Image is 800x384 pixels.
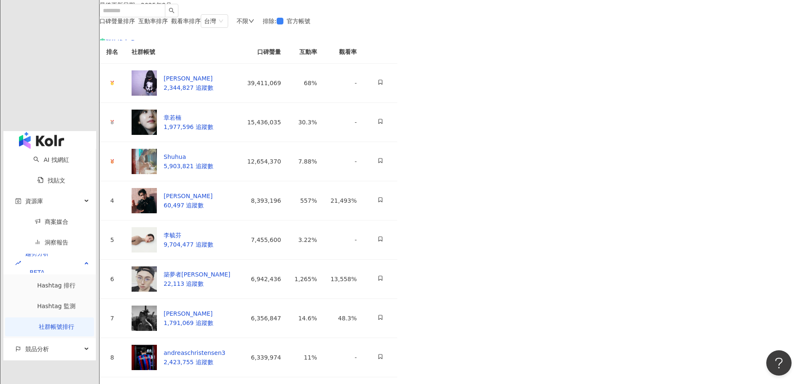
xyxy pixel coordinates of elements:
[132,197,213,204] a: KOL Avatar[PERSON_NAME]60,497 追蹤數
[294,353,317,362] div: 11%
[132,79,213,86] a: KOL Avatar[PERSON_NAME]2,344,827 追蹤數
[132,158,213,164] a: KOL AvatarShuhua5,903,821 追蹤數
[100,40,125,64] th: 排名
[35,218,68,225] a: 商案媒合
[138,18,168,24] span: 互動率排序
[324,103,364,142] td: -
[164,280,204,287] span: 22,113 追蹤數
[283,16,314,26] span: 官方帳號
[132,266,157,292] img: KOL Avatar
[294,196,317,205] div: 557%
[100,2,172,8] p: 最後更新日期 ： 2025年8月
[244,78,281,88] div: 39,411,069
[331,196,357,205] div: 21,493%
[324,220,364,260] td: -
[37,282,75,289] a: Hashtag 排行
[331,314,357,323] div: 48.3%
[132,345,157,370] img: KOL Avatar
[25,340,49,359] span: 競品分析
[294,78,317,88] div: 68%
[294,118,317,127] div: 30.3%
[164,152,213,161] div: Shuhua
[164,348,225,357] div: andreaschristensen3
[25,244,49,282] span: 趨勢分析
[132,354,225,360] a: KOL Avatarandreaschristensen32,423,755 追蹤數
[35,239,68,246] a: 洞察報告
[324,338,364,377] td: -
[25,263,49,282] div: BETA
[25,192,43,211] span: 資源庫
[100,18,135,24] span: 口碑聲量排序
[132,314,213,321] a: KOL Avatar[PERSON_NAME]1,791,069 追蹤數
[132,149,157,174] img: KOL Avatar
[324,142,364,181] td: -
[244,353,281,362] div: 6,339,974
[294,314,317,323] div: 14.6%
[244,314,281,323] div: 6,356,847
[294,274,317,284] div: 1,265%
[106,274,118,284] div: 6
[263,18,277,24] span: 排除 :
[164,270,230,279] div: 築夢者[PERSON_NAME]
[164,320,213,326] span: 1,791,069 追蹤數
[244,274,281,284] div: 6,942,436
[132,236,213,243] a: KOL Avatar李毓芬9,704,477 追蹤數
[132,227,157,252] img: KOL Avatar
[294,157,317,166] div: 7.88%
[164,191,213,201] div: [PERSON_NAME]
[164,309,213,318] div: [PERSON_NAME]
[19,132,64,149] img: logo
[331,274,357,284] div: 13,558%
[106,235,118,244] div: 5
[288,40,323,64] th: 互動率
[37,303,75,309] a: Hashtag 監測
[244,196,281,205] div: 8,393,196
[39,323,74,330] a: 社群帳號排行
[132,306,157,331] img: KOL Avatar
[237,18,248,24] span: 不限
[132,70,157,96] img: KOL Avatar
[164,231,213,240] div: 李毓芬
[164,202,204,209] span: 60,497 追蹤數
[33,156,69,163] a: searchAI 找網紅
[766,350,792,376] iframe: Help Scout Beacon - Open
[324,40,364,64] th: 觀看率
[204,15,216,27] div: 台灣
[132,275,230,282] a: KOL Avatar築夢者[PERSON_NAME]22,113 追蹤數
[244,235,281,244] div: 7,455,600
[132,118,213,125] a: KOL Avatar章若楠1,977,596 追蹤數
[164,113,213,122] div: 章若楠
[164,241,213,248] span: 9,704,477 追蹤數
[106,196,118,205] div: 4
[171,18,201,24] span: 觀看率排序
[244,157,281,166] div: 12,654,370
[294,235,317,244] div: 3.22%
[38,177,65,184] a: 找貼文
[244,118,281,127] div: 15,436,035
[132,110,157,135] img: KOL Avatar
[125,40,237,64] th: 社群帳號
[164,124,213,130] span: 1,977,596 追蹤數
[106,314,118,323] div: 7
[164,163,213,169] span: 5,903,821 追蹤數
[164,84,213,91] span: 2,344,827 追蹤數
[324,64,364,103] td: -
[164,359,213,365] span: 2,423,755 追蹤數
[169,8,175,13] span: search
[248,18,254,24] span: down
[237,40,288,64] th: 口碑聲量
[106,353,118,362] div: 8
[164,74,213,83] div: [PERSON_NAME]
[132,188,157,213] img: KOL Avatar
[15,260,21,266] span: rise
